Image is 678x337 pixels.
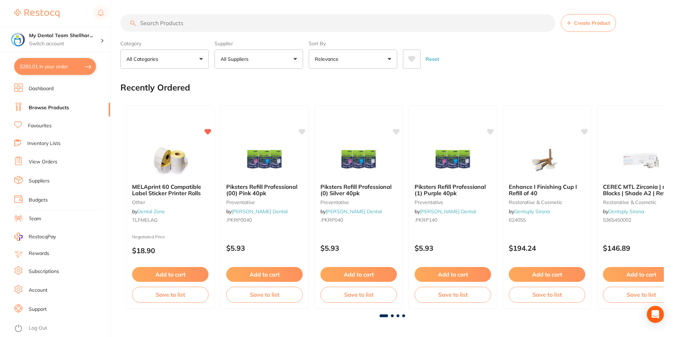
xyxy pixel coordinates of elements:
[29,287,47,294] a: Account
[132,267,209,282] button: Add to cart
[132,184,209,197] b: MELAprint 60 Compatible Label Sticker Printer Rolls
[27,140,61,147] a: Inventory Lists
[120,83,190,93] h2: Recently Ordered
[29,325,47,332] a: Log Out
[29,268,59,275] a: Subscriptions
[132,287,209,302] button: Save to list
[29,104,69,111] a: Browse Products
[14,5,59,22] a: Restocq Logo
[29,197,48,204] a: Budgets
[132,208,165,215] span: by
[315,56,341,63] p: Relevance
[509,287,585,302] button: Save to list
[415,267,491,282] button: Add to cart
[608,208,644,215] a: Dentsply Sirona
[132,199,209,205] small: other
[320,287,397,302] button: Save to list
[509,208,550,215] span: by
[232,208,287,215] a: [PERSON_NAME] Dental
[561,14,616,32] button: Create Product
[29,233,56,240] span: RestocqPay
[29,215,41,222] a: Team
[509,184,585,197] b: Enhance I Finishing Cup I Refill of 40
[126,56,161,63] p: All Categories
[147,143,193,178] img: MELAprint 60 Compatible Label Sticker Printer Rolls
[241,143,287,178] img: Piksters Refill Professional (00) Pink 40pk
[29,158,57,165] a: View Orders
[336,143,382,178] img: Piksters Refill Professional (0) Silver 40pk
[14,323,108,334] button: Log Out
[415,208,476,215] span: by
[514,208,550,215] a: Dentsply Sirona
[14,58,96,75] button: $291.01 in your order
[120,14,555,32] input: Search Products
[226,208,287,215] span: by
[29,306,47,313] a: Support
[320,217,397,223] small: .PKRP040
[29,250,49,257] a: Rewards
[226,287,303,302] button: Save to list
[11,33,25,47] img: My Dental Team Shellharbour
[415,287,491,302] button: Save to list
[509,244,585,252] p: $194.24
[415,217,491,223] small: .PKRP140
[320,267,397,282] button: Add to cart
[226,244,303,252] p: $5.93
[29,40,101,47] p: Switch account
[618,143,664,178] img: CEREC MTL Zirconia | mono Blocks | Shade A2 | Refill of 4
[215,50,303,69] button: All Suppliers
[215,40,303,47] label: Supplier
[603,208,644,215] span: by
[120,50,209,69] button: All Categories
[509,267,585,282] button: Add to cart
[14,9,59,18] img: Restocq Logo
[320,208,382,215] span: by
[320,244,397,252] p: $5.93
[309,50,397,69] button: Relevance
[226,267,303,282] button: Add to cart
[309,40,397,47] label: Sort By
[226,184,303,197] b: Piksters Refill Professional (00) Pink 40pk
[132,234,209,239] small: Negotiated Price
[14,233,56,241] a: RestocqPay
[647,306,664,323] div: Open Intercom Messenger
[574,20,610,26] span: Create Product
[415,184,491,197] b: Piksters Refill Professional (1) Purple 40pk
[415,199,491,205] small: preventative
[120,40,209,47] label: Category
[226,217,303,223] small: .PKRP0040
[320,199,397,205] small: preventative
[326,208,382,215] a: [PERSON_NAME] Dental
[226,199,303,205] small: preventative
[29,85,53,92] a: Dashboard
[509,217,585,223] small: 624055
[524,143,570,178] img: Enhance I Finishing Cup I Refill of 40
[320,184,397,197] b: Piksters Refill Professional (0) Silver 40pk
[423,50,441,69] button: Reset
[132,246,209,255] p: $18.90
[415,244,491,252] p: $5.93
[420,208,476,215] a: [PERSON_NAME] Dental
[430,143,476,178] img: Piksters Refill Professional (1) Purple 40pk
[137,208,165,215] a: Dental Zone
[14,233,23,241] img: RestocqPay
[29,32,101,39] h4: My Dental Team Shellharbour
[221,56,251,63] p: All Suppliers
[28,122,52,129] a: Favourites
[132,217,209,223] small: TLFMELAG
[29,178,50,185] a: Suppliers
[509,199,585,205] small: restorative & cosmetic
